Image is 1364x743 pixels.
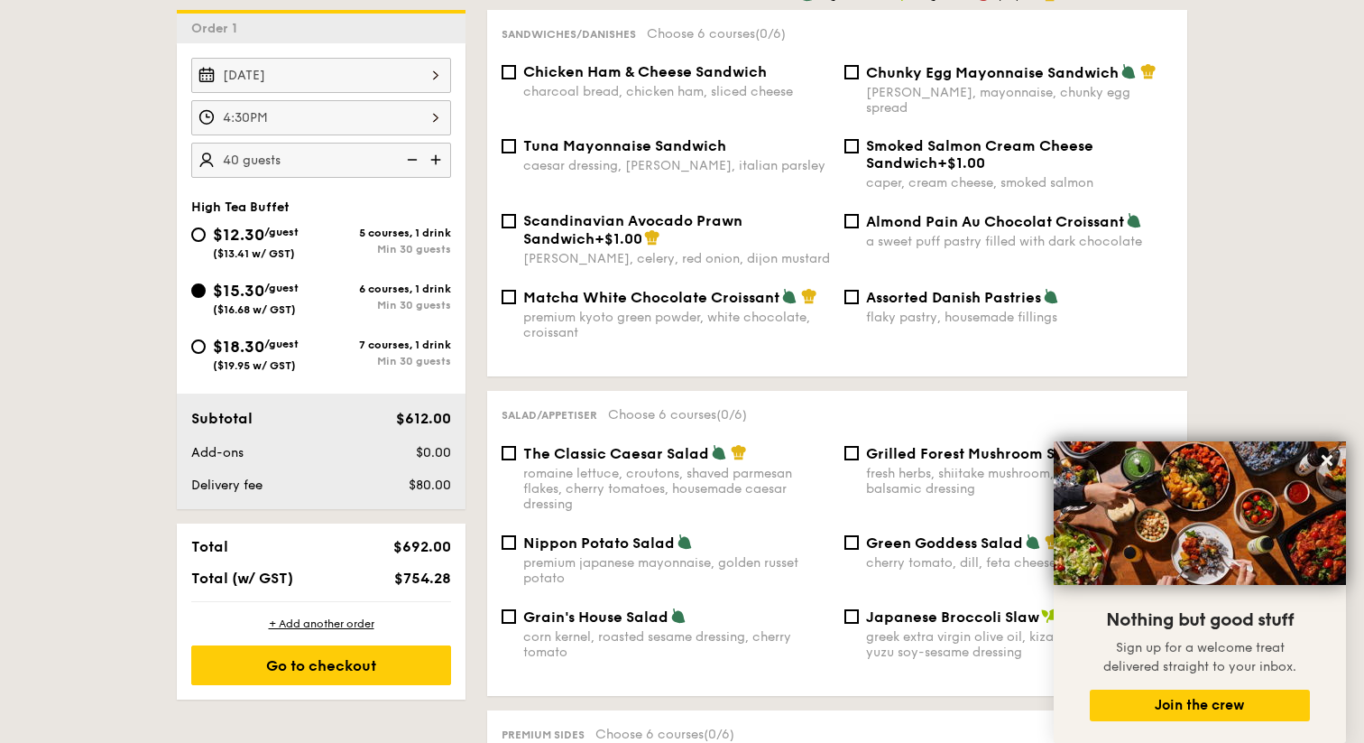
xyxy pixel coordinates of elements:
[213,359,296,372] span: ($19.95 w/ GST)
[523,137,726,154] span: Tuna Mayonnaise Sandwich
[866,534,1023,552] span: Green Goddess Salad
[321,355,451,367] div: Min 30 guests
[866,555,1173,571] div: cherry tomato, dill, feta cheese
[191,143,451,178] input: Number of guests
[502,65,516,79] input: Chicken Ham & Cheese Sandwichcharcoal bread, chicken ham, sliced cheese
[213,247,295,260] span: ($13.41 w/ GST)
[1313,446,1341,475] button: Close
[191,200,290,215] span: High Tea Buffet
[191,410,253,427] span: Subtotal
[711,444,727,460] img: icon-vegetarian.fe4039eb.svg
[523,555,830,586] div: premium japanese mayonnaise, golden russet potato
[213,337,264,357] span: $18.30
[264,282,299,294] span: /guest
[844,65,859,79] input: Chunky Egg Mayonnaise Sandwich[PERSON_NAME], mayonnaise, chunky egg spread
[704,727,734,742] span: (0/6)
[502,409,597,422] span: Salad/Appetiser
[523,310,830,340] div: premium kyoto green powder, white chocolate, croissant
[644,229,660,246] img: icon-chef-hat.a58ddaea.svg
[523,289,779,306] span: Matcha White Chocolate Croissant
[1103,640,1296,674] span: Sign up for a welcome treat delivered straight to your inbox.
[264,338,299,350] span: /guest
[1045,534,1061,550] img: icon-chef-hat.a58ddaea.svg
[866,289,1041,306] span: Assorted Danish Pastries
[502,139,516,153] input: Tuna Mayonnaise Sandwichcaesar dressing, [PERSON_NAME], italian parsley
[731,444,747,460] img: icon-chef-hat.a58ddaea.svg
[321,243,451,255] div: Min 30 guests
[416,445,451,460] span: $0.00
[1043,288,1059,304] img: icon-vegetarian.fe4039eb.svg
[397,143,424,177] img: icon-reduce.1d2dbef1.svg
[191,645,451,685] div: Go to checkout
[781,288,797,304] img: icon-vegetarian.fe4039eb.svg
[844,446,859,460] input: Grilled Forest Mushroom Saladfresh herbs, shiitake mushroom, king oyster, balsamic dressing
[755,26,786,42] span: (0/6)
[866,64,1119,81] span: Chunky Egg Mayonnaise Sandwich
[213,225,264,245] span: $12.30
[409,478,451,493] span: $80.00
[866,445,1089,462] span: Grilled Forest Mushroom Salad
[608,407,747,423] span: Choose 6 courses
[523,84,830,99] div: charcoal bread, chicken ham, sliced cheese
[213,303,296,316] span: ($16.68 w/ GST)
[595,727,734,742] span: Choose 6 courses
[191,445,244,460] span: Add-ons
[502,28,636,41] span: Sandwiches/Danishes
[1120,63,1137,79] img: icon-vegetarian.fe4039eb.svg
[844,535,859,550] input: Green Goddess Saladcherry tomato, dill, feta cheese
[523,466,830,512] div: romaine lettuce, croutons, shaved parmesan flakes, cherry tomatoes, housemade caesar dressing
[523,629,830,660] div: corn kernel, roasted sesame dressing, cherry tomato
[502,446,516,460] input: The Classic Caesar Saladromaine lettuce, croutons, shaved parmesan flakes, cherry tomatoes, house...
[523,534,675,552] span: Nippon Potato Salad
[502,214,516,228] input: Scandinavian Avocado Prawn Sandwich+$1.00[PERSON_NAME], celery, red onion, dijon mustard
[191,100,451,135] input: Event time
[321,339,451,351] div: 7 courses, 1 drink
[502,535,516,550] input: Nippon Potato Saladpremium japanese mayonnaise, golden russet potato
[264,226,299,238] span: /guest
[670,608,687,624] img: icon-vegetarian.fe4039eb.svg
[321,283,451,295] div: 6 courses, 1 drink
[844,214,859,228] input: Almond Pain Au Chocolat Croissanta sweet puff pastry filled with dark chocolate
[191,538,228,555] span: Total
[396,410,451,427] span: $612.00
[647,26,786,42] span: Choose 6 courses
[866,213,1124,230] span: Almond Pain Au Chocolat Croissant
[716,407,747,423] span: (0/6)
[523,158,830,173] div: caesar dressing, [PERSON_NAME], italian parsley
[937,154,985,172] span: +$1.00
[1025,534,1041,550] img: icon-vegetarian.fe4039eb.svg
[866,466,1173,497] div: fresh herbs, shiitake mushroom, king oyster, balsamic dressing
[844,609,859,624] input: Japanese Broccoli Slawgreek extra virgin olive oil, kizami nori, ginger, yuzu soy-sesame dressing
[213,281,264,301] span: $15.30
[866,629,1173,660] div: greek extra virgin olive oil, kizami nori, ginger, yuzu soy-sesame dressing
[1054,441,1346,585] img: DSC07876-Edit02-Large.jpeg
[321,227,451,239] div: 5 courses, 1 drink
[844,290,859,304] input: Assorted Danish Pastriesflaky pastry, housemade fillings
[523,445,709,462] span: The Classic Caesar Salad
[502,609,516,624] input: Grain's House Saladcorn kernel, roasted sesame dressing, cherry tomato
[866,137,1093,172] span: Smoked Salmon Cream Cheese Sandwich
[1140,63,1157,79] img: icon-chef-hat.a58ddaea.svg
[191,570,293,587] span: Total (w/ GST)
[1126,212,1142,228] img: icon-vegetarian.fe4039eb.svg
[424,143,451,177] img: icon-add.58712e84.svg
[191,617,451,631] div: + Add another order
[866,608,1039,626] span: Japanese Broccoli Slaw
[191,478,263,493] span: Delivery fee
[523,63,767,80] span: Chicken Ham & Cheese Sandwich
[393,538,451,555] span: $692.00
[502,729,585,741] span: Premium sides
[191,339,206,354] input: $18.30/guest($19.95 w/ GST)7 courses, 1 drinkMin 30 guests
[844,139,859,153] input: Smoked Salmon Cream Cheese Sandwich+$1.00caper, cream cheese, smoked salmon
[866,310,1173,325] div: flaky pastry, housemade fillings
[801,288,817,304] img: icon-chef-hat.a58ddaea.svg
[523,251,830,266] div: [PERSON_NAME], celery, red onion, dijon mustard
[321,299,451,311] div: Min 30 guests
[1041,608,1059,624] img: icon-vegan.f8ff3823.svg
[594,230,642,247] span: +$1.00
[394,570,451,587] span: $754.28
[866,85,1173,116] div: [PERSON_NAME], mayonnaise, chunky egg spread
[866,234,1173,249] div: a sweet puff pastry filled with dark chocolate
[191,228,206,242] input: $12.30/guest($13.41 w/ GST)5 courses, 1 drinkMin 30 guests
[523,212,742,247] span: Scandinavian Avocado Prawn Sandwich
